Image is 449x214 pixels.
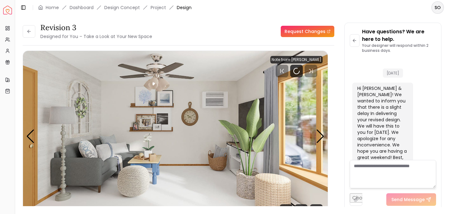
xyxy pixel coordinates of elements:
[40,23,152,33] h3: Revision 3
[432,2,443,13] span: SO
[3,6,12,14] a: Spacejoy
[104,4,140,11] li: Design Concept
[38,4,192,11] nav: breadcrumb
[383,69,403,78] span: [DATE]
[46,4,59,11] a: Home
[26,129,35,143] div: Previous slide
[151,4,166,11] a: Project
[281,26,334,37] a: Request Changes
[270,56,323,63] div: Note from [PERSON_NAME]
[316,129,325,143] div: Next slide
[40,33,152,40] small: Designed for You – Take a Look at Your New Space
[357,85,407,173] div: Hi [PERSON_NAME] & [PERSON_NAME]! We wanted to inform you that there is a slight delay In deliver...
[177,4,192,11] span: Design
[431,1,444,14] button: SO
[362,28,436,43] p: Have questions? We are here to help.
[70,4,94,11] a: Dashboard
[362,43,436,53] p: Your designer will respond within 2 business days.
[3,6,12,14] img: Spacejoy Logo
